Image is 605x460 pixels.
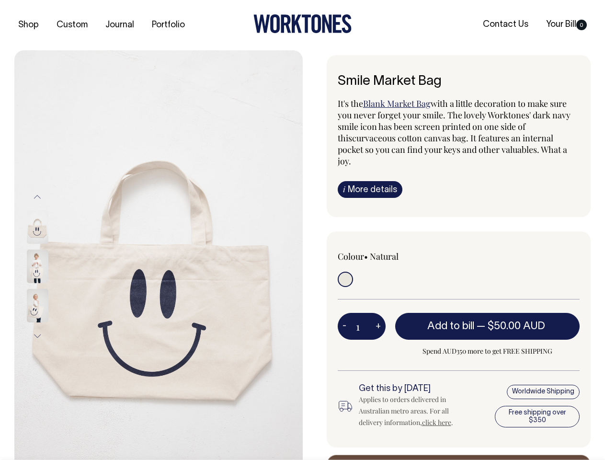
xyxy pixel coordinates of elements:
p: It's the with a little decoration to make sure you never forget your smile. The lovely Worktones'... [338,98,580,167]
div: Colour [338,251,434,262]
span: 0 [576,20,587,30]
img: Smile Market Bag [27,289,48,322]
span: Spend AUD350 more to get FREE SHIPPING [395,345,580,357]
span: curvaceous cotton canvas bag. It features an internal pocket so you can find your keys and other ... [338,132,567,167]
span: Add to bill [427,322,474,331]
a: Journal [102,17,138,33]
label: Natural [370,251,399,262]
a: iMore details [338,181,402,198]
h6: Smile Market Bag [338,74,580,89]
button: + [371,317,386,336]
button: Previous [30,186,45,207]
a: Portfolio [148,17,189,33]
a: Shop [14,17,43,33]
span: $50.00 AUD [488,322,545,331]
button: Next [30,325,45,347]
span: — [477,322,548,331]
a: Custom [53,17,91,33]
a: Blank Market Bag [363,98,431,109]
div: Applies to orders delivered in Australian metro areas. For all delivery information, . [359,394,469,428]
a: click here [422,418,451,427]
button: - [338,317,351,336]
button: Add to bill —$50.00 AUD [395,313,580,340]
a: Your Bill0 [542,17,591,33]
span: • [364,251,368,262]
h6: Get this by [DATE] [359,384,469,394]
a: Contact Us [479,17,532,33]
img: Smile Market Bag [27,250,48,283]
span: i [343,184,345,194]
img: Smile Market Bag [27,210,48,244]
